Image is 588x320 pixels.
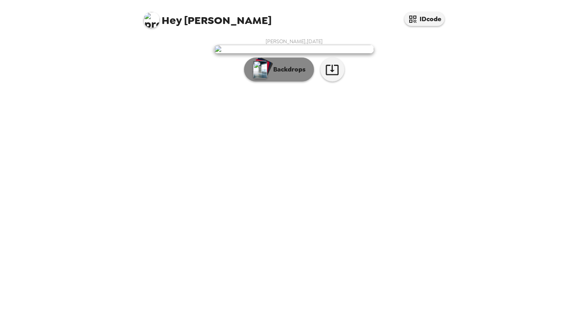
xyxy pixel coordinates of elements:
img: profile pic [144,12,160,28]
span: Hey [162,13,182,28]
span: [PERSON_NAME] [144,8,272,26]
span: [PERSON_NAME] , [DATE] [266,38,323,45]
button: Backdrops [244,58,314,81]
p: Backdrops [269,65,306,74]
img: user [214,45,374,54]
button: IDcode [404,12,444,26]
